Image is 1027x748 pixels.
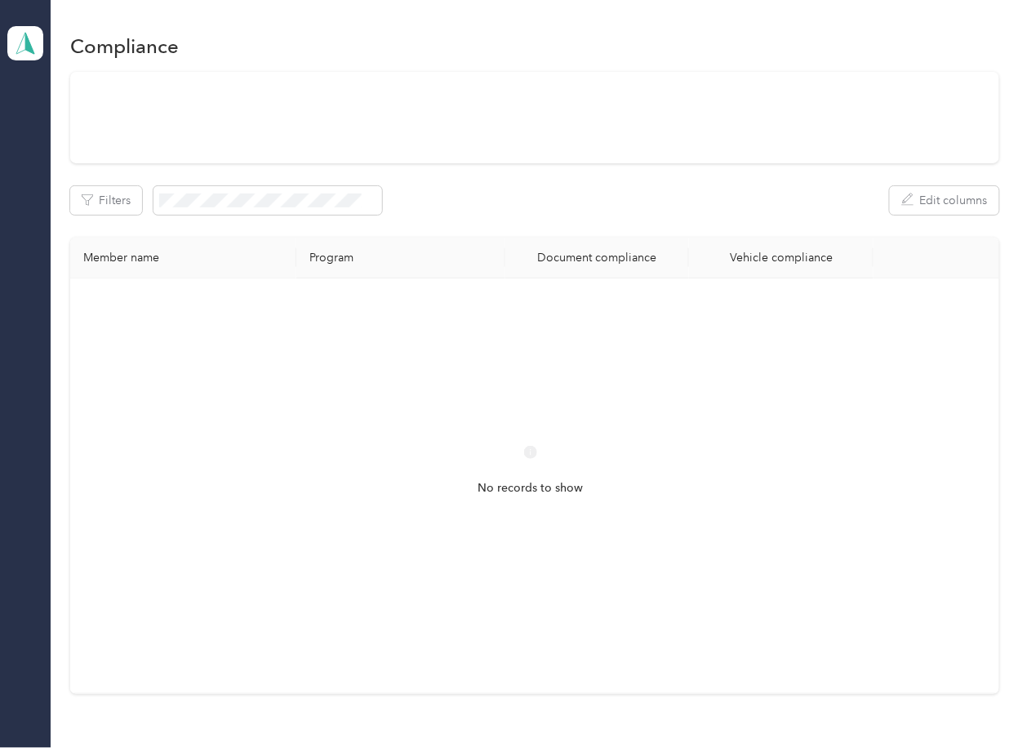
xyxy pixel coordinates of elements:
th: Program [296,238,505,278]
th: Member name [70,238,296,278]
div: Vehicle compliance [702,251,860,265]
span: No records to show [478,479,584,497]
iframe: Everlance-gr Chat Button Frame [936,657,1027,748]
button: Edit columns [890,186,999,215]
h1: Compliance [70,38,179,55]
div: Document compliance [518,251,676,265]
button: Filters [70,186,142,215]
